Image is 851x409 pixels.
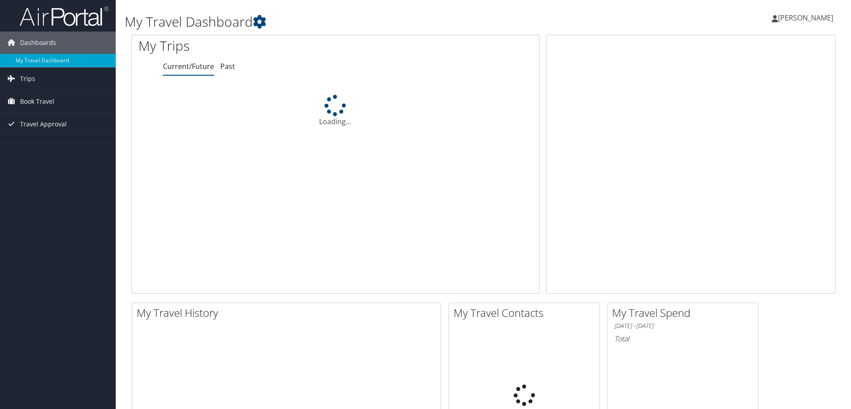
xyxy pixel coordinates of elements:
span: Book Travel [20,90,54,113]
a: [PERSON_NAME] [772,4,842,31]
div: Loading... [132,95,539,127]
h6: Total [614,334,751,344]
span: Dashboards [20,32,56,54]
h1: My Trips [138,36,363,55]
h2: My Travel Contacts [454,305,600,320]
span: [PERSON_NAME] [778,13,833,23]
h6: [DATE] - [DATE] [614,322,751,330]
img: airportal-logo.png [20,6,109,27]
h2: My Travel History [137,305,441,320]
h1: My Travel Dashboard [125,12,603,31]
a: Past [220,61,235,71]
a: Current/Future [163,61,214,71]
h2: My Travel Spend [612,305,758,320]
span: Trips [20,68,35,90]
span: Travel Approval [20,113,67,135]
